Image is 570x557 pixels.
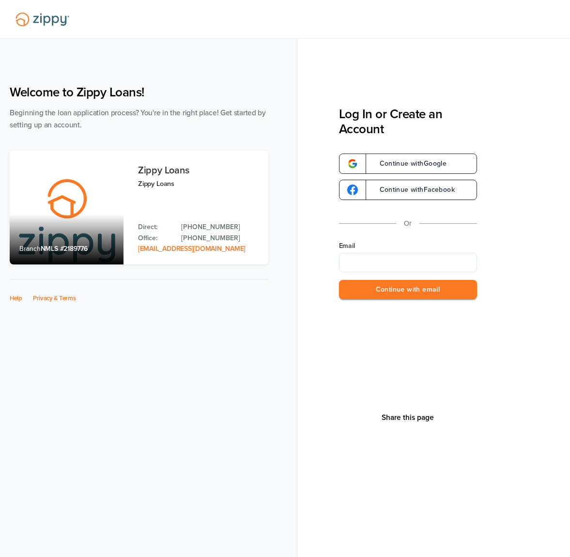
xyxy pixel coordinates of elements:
input: Email Address [339,253,477,272]
p: Zippy Loans [138,178,259,189]
button: Share This Page [379,413,437,422]
span: Branch [19,245,41,253]
p: Or [404,217,412,230]
a: Help [10,294,22,302]
h3: Log In or Create an Account [339,107,477,137]
p: Office: [138,233,171,244]
button: Continue with email [339,280,477,300]
h1: Welcome to Zippy Loans! [10,85,268,100]
a: google-logoContinue withFacebook [339,180,477,200]
span: Beginning the loan application process? You're in the right place! Get started by setting up an a... [10,108,266,129]
img: Lender Logo [10,8,75,31]
a: google-logoContinue withGoogle [339,154,477,174]
h3: Zippy Loans [138,165,259,176]
label: Email [339,241,477,251]
img: google-logo [347,158,358,169]
img: google-logo [347,185,358,195]
span: NMLS #2189776 [41,245,88,253]
span: Continue with Facebook [370,186,455,193]
p: Direct: [138,222,171,232]
a: Privacy & Terms [33,294,76,302]
a: Office Phone: 512-975-2947 [181,233,259,244]
a: Email Address: zippyguide@zippymh.com [138,245,246,253]
span: Continue with Google [370,160,447,167]
a: Direct Phone: 512-975-2947 [181,222,259,232]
